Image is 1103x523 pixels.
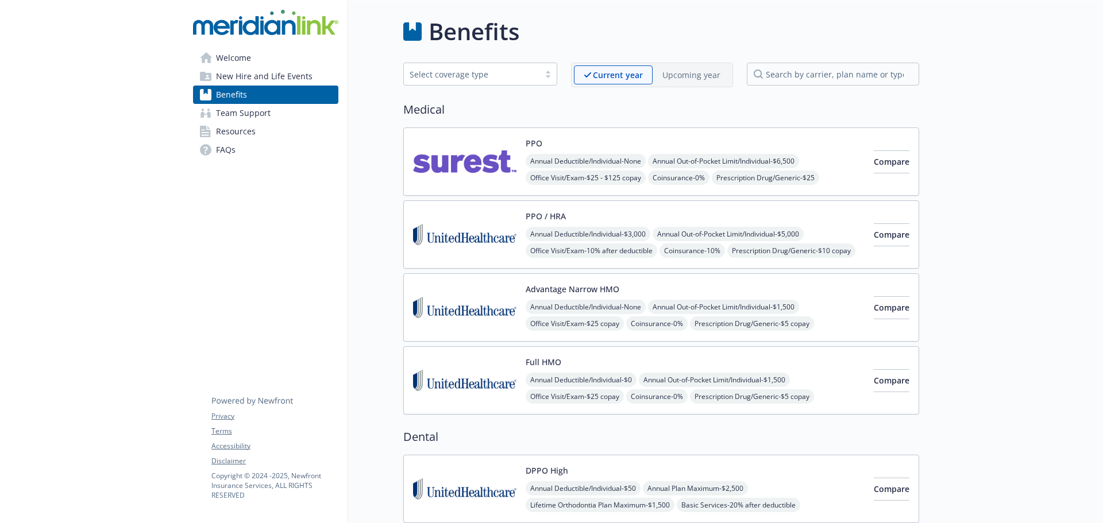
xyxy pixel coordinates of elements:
span: Coinsurance - 10% [660,243,725,258]
button: Compare [874,150,909,173]
span: Annual Out-of-Pocket Limit/Individual - $6,500 [648,154,799,168]
p: Current year [593,69,643,81]
span: FAQs [216,141,236,159]
span: Prescription Drug/Generic - $5 copay [690,389,814,404]
span: Annual Deductible/Individual - $50 [526,481,641,495]
span: Coinsurance - 0% [648,171,709,185]
button: Compare [874,223,909,246]
span: Coinsurance - 0% [626,389,688,404]
span: Annual Deductible/Individual - $0 [526,373,637,387]
span: Compare [874,483,909,494]
span: Compare [874,375,909,386]
p: Copyright © 2024 - 2025 , Newfront Insurance Services, ALL RIGHTS RESERVED [211,471,338,500]
button: PPO [526,137,542,149]
button: DPPO High [526,464,568,476]
span: Compare [874,156,909,167]
span: Resources [216,122,256,141]
span: Prescription Drug/Generic - $10 copay [727,243,855,258]
span: Team Support [216,104,271,122]
img: United Healthcare Insurance Company carrier logo [413,356,516,405]
img: United Healthcare Insurance Company carrier logo [413,464,516,513]
button: Compare [874,478,909,501]
span: Office Visit/Exam - $25 copay [526,389,624,404]
input: search by carrier, plan name or type [747,63,919,86]
img: Surest carrier logo [413,137,516,186]
span: Annual Plan Maximum - $2,500 [643,481,748,495]
p: Upcoming year [662,69,720,81]
button: Advantage Narrow HMO [526,283,619,295]
span: Compare [874,229,909,240]
span: Office Visit/Exam - $25 - $125 copay [526,171,646,185]
span: Annual Deductible/Individual - $3,000 [526,227,650,241]
span: Compare [874,302,909,313]
h2: Medical [403,101,919,118]
span: Benefits [216,86,247,104]
h2: Dental [403,428,919,445]
a: New Hire and Life Events [193,67,338,86]
span: Lifetime Orthodontia Plan Maximum - $1,500 [526,498,674,512]
button: PPO / HRA [526,210,566,222]
a: Disclaimer [211,456,338,466]
a: Resources [193,122,338,141]
span: Coinsurance - 0% [626,316,688,331]
span: Prescription Drug/Generic - $5 copay [690,316,814,331]
span: Annual Deductible/Individual - None [526,154,646,168]
button: Compare [874,369,909,392]
span: Annual Deductible/Individual - None [526,300,646,314]
a: FAQs [193,141,338,159]
img: United Healthcare Insurance Company carrier logo [413,283,516,332]
span: Welcome [216,49,251,67]
a: Welcome [193,49,338,67]
span: Basic Services - 20% after deductible [677,498,800,512]
a: Privacy [211,411,338,421]
span: Annual Out-of-Pocket Limit/Individual - $5,000 [653,227,804,241]
a: Accessibility [211,441,338,451]
span: Office Visit/Exam - $25 copay [526,316,624,331]
span: New Hire and Life Events [216,67,313,86]
span: Office Visit/Exam - 10% after deductible [526,243,657,258]
a: Team Support [193,104,338,122]
button: Compare [874,296,909,319]
span: Prescription Drug/Generic - $25 [712,171,819,185]
a: Terms [211,426,338,436]
span: Annual Out-of-Pocket Limit/Individual - $1,500 [639,373,790,387]
a: Benefits [193,86,338,104]
div: Select coverage type [410,68,534,80]
img: United Healthcare Insurance Company carrier logo [413,210,516,259]
button: Full HMO [526,356,561,368]
h1: Benefits [429,14,519,49]
span: Annual Out-of-Pocket Limit/Individual - $1,500 [648,300,799,314]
